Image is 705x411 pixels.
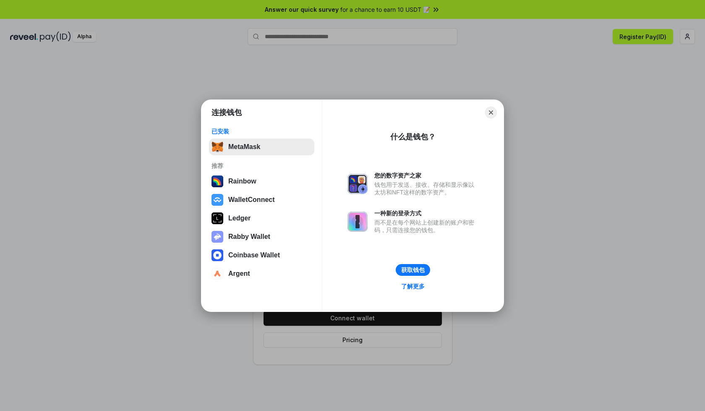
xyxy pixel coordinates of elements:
[228,270,250,277] div: Argent
[211,249,223,261] img: svg+xml,%3Csvg%20width%3D%2228%22%20height%3D%2228%22%20viewBox%3D%220%200%2028%2028%22%20fill%3D...
[396,264,430,276] button: 获取钱包
[401,266,425,274] div: 获取钱包
[228,215,251,222] div: Ledger
[209,139,314,155] button: MetaMask
[211,162,312,170] div: 推荐
[209,210,314,227] button: Ledger
[374,172,478,179] div: 您的数字资产之家
[228,196,275,204] div: WalletConnect
[209,247,314,264] button: Coinbase Wallet
[396,281,430,292] a: 了解更多
[211,107,242,118] h1: 连接钱包
[374,181,478,196] div: 钱包用于发送、接收、存储和显示像以太坊和NFT这样的数字资产。
[228,143,260,151] div: MetaMask
[209,228,314,245] button: Rabby Wallet
[211,128,312,135] div: 已安装
[211,231,223,243] img: svg+xml,%3Csvg%20xmlns%3D%22http%3A%2F%2Fwww.w3.org%2F2000%2Fsvg%22%20fill%3D%22none%22%20viewBox...
[228,233,270,241] div: Rabby Wallet
[347,174,368,194] img: svg+xml,%3Csvg%20xmlns%3D%22http%3A%2F%2Fwww.w3.org%2F2000%2Fsvg%22%20fill%3D%22none%22%20viewBox...
[209,173,314,190] button: Rainbow
[211,194,223,206] img: svg+xml,%3Csvg%20width%3D%2228%22%20height%3D%2228%22%20viewBox%3D%220%200%2028%2028%22%20fill%3D...
[228,178,256,185] div: Rainbow
[209,265,314,282] button: Argent
[374,209,478,217] div: 一种新的登录方式
[485,107,497,118] button: Close
[228,251,280,259] div: Coinbase Wallet
[211,212,223,224] img: svg+xml,%3Csvg%20xmlns%3D%22http%3A%2F%2Fwww.w3.org%2F2000%2Fsvg%22%20width%3D%2228%22%20height%3...
[211,175,223,187] img: svg+xml,%3Csvg%20width%3D%22120%22%20height%3D%22120%22%20viewBox%3D%220%200%20120%20120%22%20fil...
[209,191,314,208] button: WalletConnect
[211,141,223,153] img: svg+xml,%3Csvg%20fill%3D%22none%22%20height%3D%2233%22%20viewBox%3D%220%200%2035%2033%22%20width%...
[211,268,223,280] img: svg+xml,%3Csvg%20width%3D%2228%22%20height%3D%2228%22%20viewBox%3D%220%200%2028%2028%22%20fill%3D...
[390,132,436,142] div: 什么是钱包？
[374,219,478,234] div: 而不是在每个网站上创建新的账户和密码，只需连接您的钱包。
[401,283,425,290] div: 了解更多
[347,212,368,232] img: svg+xml,%3Csvg%20xmlns%3D%22http%3A%2F%2Fwww.w3.org%2F2000%2Fsvg%22%20fill%3D%22none%22%20viewBox...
